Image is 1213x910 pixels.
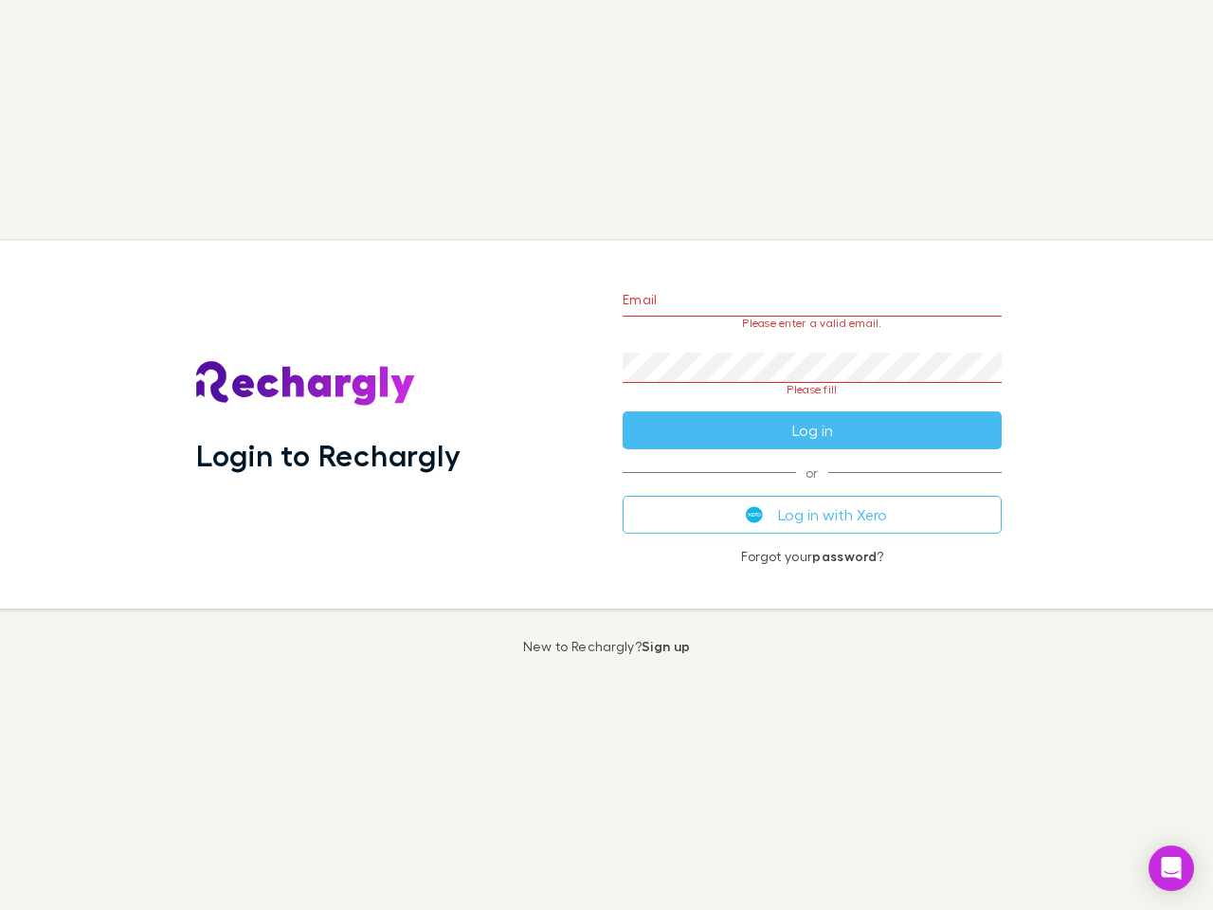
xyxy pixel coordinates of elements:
h1: Login to Rechargly [196,437,461,473]
p: Forgot your ? [623,549,1002,564]
div: Open Intercom Messenger [1149,846,1194,891]
span: or [623,472,1002,473]
button: Log in [623,411,1002,449]
a: password [812,548,877,564]
p: New to Rechargly? [523,639,691,654]
p: Please fill [623,383,1002,396]
img: Xero's logo [746,506,763,523]
a: Sign up [642,638,690,654]
img: Rechargly's Logo [196,361,416,407]
button: Log in with Xero [623,496,1002,534]
p: Please enter a valid email. [623,317,1002,330]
